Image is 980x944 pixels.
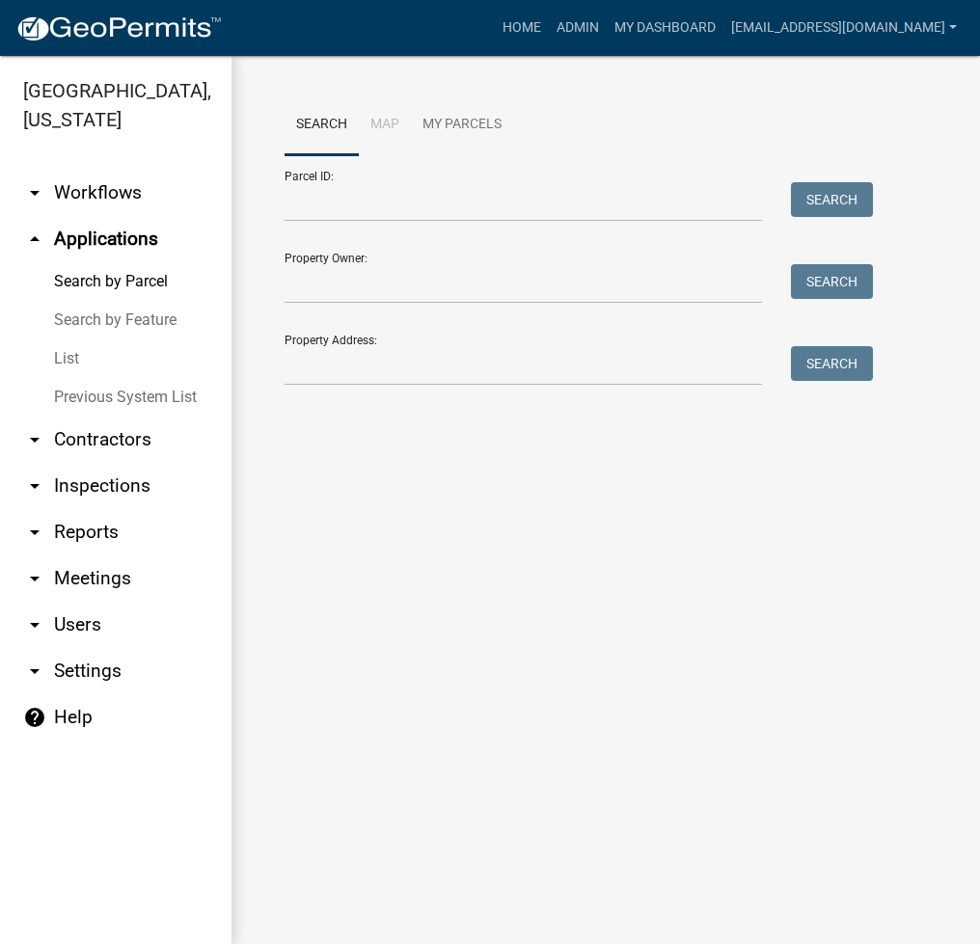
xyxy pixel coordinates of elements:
[23,474,46,498] i: arrow_drop_down
[23,181,46,204] i: arrow_drop_down
[723,10,965,46] a: [EMAIL_ADDRESS][DOMAIN_NAME]
[549,10,607,46] a: Admin
[23,660,46,683] i: arrow_drop_down
[607,10,723,46] a: My Dashboard
[23,428,46,451] i: arrow_drop_down
[23,567,46,590] i: arrow_drop_down
[23,228,46,251] i: arrow_drop_up
[791,346,873,381] button: Search
[23,613,46,636] i: arrow_drop_down
[495,10,549,46] a: Home
[411,94,513,156] a: My Parcels
[791,182,873,217] button: Search
[23,706,46,729] i: help
[285,94,359,156] a: Search
[791,264,873,299] button: Search
[23,521,46,544] i: arrow_drop_down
